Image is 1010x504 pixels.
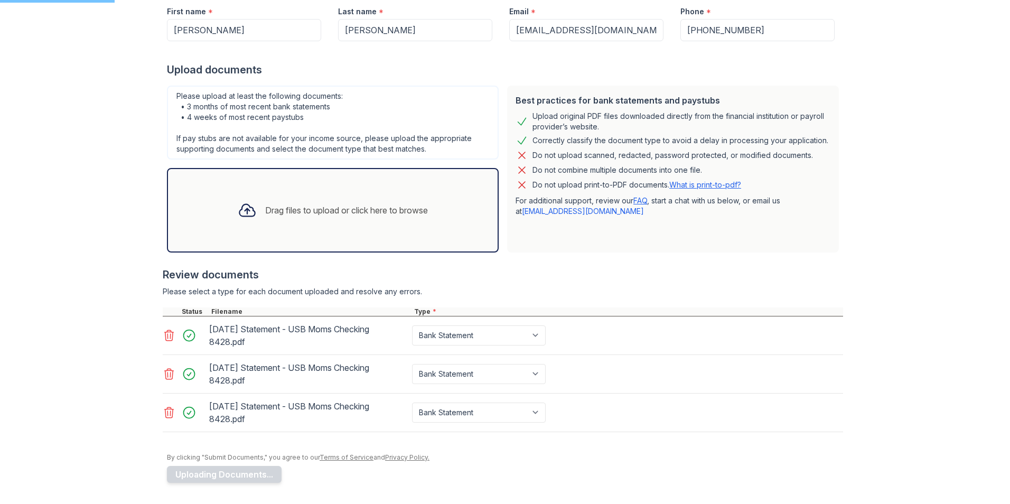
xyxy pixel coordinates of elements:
[516,94,830,107] div: Best practices for bank statements and paystubs
[265,204,428,217] div: Drag files to upload or click here to browse
[516,195,830,217] p: For additional support, review our , start a chat with us below, or email us at
[167,6,206,17] label: First name
[338,6,377,17] label: Last name
[532,180,741,190] p: Do not upload print-to-PDF documents.
[163,286,843,297] div: Please select a type for each document uploaded and resolve any errors.
[167,86,499,160] div: Please upload at least the following documents: • 3 months of most recent bank statements • 4 wee...
[412,307,843,316] div: Type
[532,149,813,162] div: Do not upload scanned, redacted, password protected, or modified documents.
[522,207,644,216] a: [EMAIL_ADDRESS][DOMAIN_NAME]
[167,466,282,483] button: Uploading Documents...
[532,111,830,132] div: Upload original PDF files downloaded directly from the financial institution or payroll provider’...
[209,321,408,350] div: [DATE] Statement - USB Moms Checking 8428.pdf
[167,62,843,77] div: Upload documents
[532,134,828,147] div: Correctly classify the document type to avoid a delay in processing your application.
[680,6,704,17] label: Phone
[167,453,843,462] div: By clicking "Submit Documents," you agree to our and
[633,196,647,205] a: FAQ
[163,267,843,282] div: Review documents
[669,180,741,189] a: What is print-to-pdf?
[532,164,702,176] div: Do not combine multiple documents into one file.
[385,453,429,461] a: Privacy Policy.
[209,307,412,316] div: Filename
[209,359,408,389] div: [DATE] Statement - USB Moms Checking 8428.pdf
[209,398,408,427] div: [DATE] Statement - USB Moms Checking 8428.pdf
[320,453,373,461] a: Terms of Service
[509,6,529,17] label: Email
[180,307,209,316] div: Status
